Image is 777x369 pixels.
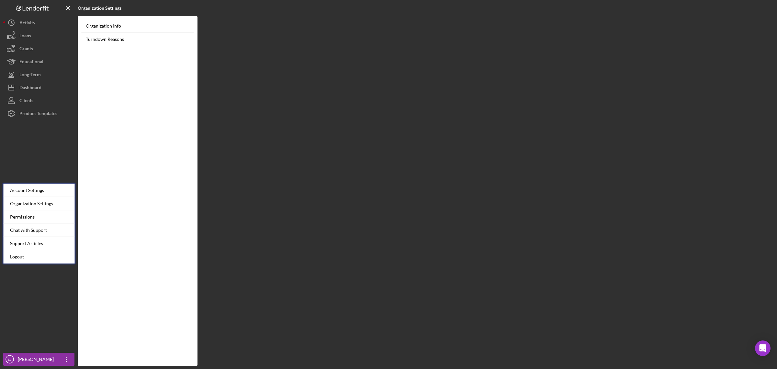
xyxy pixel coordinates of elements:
[19,81,41,96] div: Dashboard
[81,33,194,46] a: Turndown Reasons
[3,353,74,366] button: LL[PERSON_NAME]
[19,29,31,44] div: Loans
[8,358,12,361] text: LL
[19,16,35,31] div: Activity
[3,55,74,68] button: Educational
[78,6,121,11] b: Organization Settings
[3,107,74,120] button: Product Templates
[19,68,41,83] div: Long-Term
[19,107,57,122] div: Product Templates
[3,16,74,29] button: Activity
[19,42,33,57] div: Grants
[16,353,58,367] div: [PERSON_NAME]
[19,55,43,70] div: Educational
[755,340,771,356] div: Open Intercom Messenger
[4,184,75,197] div: Account Settings
[3,81,74,94] button: Dashboard
[4,197,75,210] div: Organization Settings
[4,250,75,264] a: Logout
[3,29,74,42] button: Loans
[4,237,75,250] a: Support Articles
[4,224,75,237] div: Chat with Support
[3,42,74,55] button: Grants
[3,94,74,107] button: Clients
[19,94,33,109] div: Clients
[81,19,194,33] a: Organization Info
[3,68,74,81] button: Long-Term
[4,210,75,224] div: Permissions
